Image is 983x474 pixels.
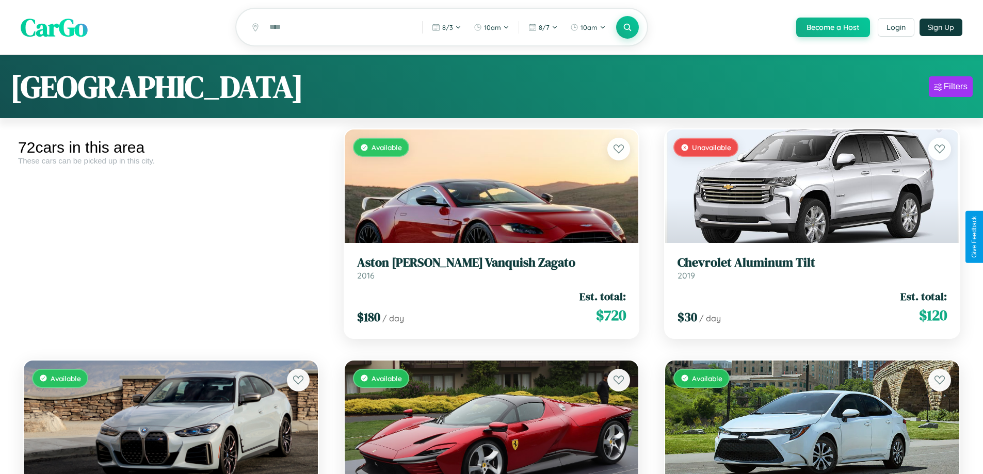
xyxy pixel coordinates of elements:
[539,23,550,31] span: 8 / 7
[357,270,375,281] span: 2016
[944,81,968,92] div: Filters
[920,19,962,36] button: Sign Up
[357,308,380,325] span: $ 180
[919,305,947,325] span: $ 120
[692,143,731,152] span: Unavailable
[18,139,324,156] div: 72 cars in this area
[699,313,721,323] span: / day
[10,66,303,108] h1: [GEOGRAPHIC_DATA]
[581,23,598,31] span: 10am
[372,143,402,152] span: Available
[579,289,626,304] span: Est. total:
[678,255,947,281] a: Chevrolet Aluminum Tilt2019
[18,156,324,165] div: These cars can be picked up in this city.
[372,374,402,383] span: Available
[357,255,626,281] a: Aston [PERSON_NAME] Vanquish Zagato2016
[442,23,453,31] span: 8 / 3
[678,255,947,270] h3: Chevrolet Aluminum Tilt
[484,23,501,31] span: 10am
[900,289,947,304] span: Est. total:
[678,270,695,281] span: 2019
[692,374,722,383] span: Available
[51,374,81,383] span: Available
[796,18,870,37] button: Become a Host
[21,10,88,44] span: CarGo
[971,216,978,258] div: Give Feedback
[596,305,626,325] span: $ 720
[678,308,697,325] span: $ 30
[469,19,514,36] button: 10am
[929,76,973,97] button: Filters
[565,19,611,36] button: 10am
[523,19,563,36] button: 8/7
[427,19,466,36] button: 8/3
[357,255,626,270] h3: Aston [PERSON_NAME] Vanquish Zagato
[878,18,914,37] button: Login
[382,313,404,323] span: / day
